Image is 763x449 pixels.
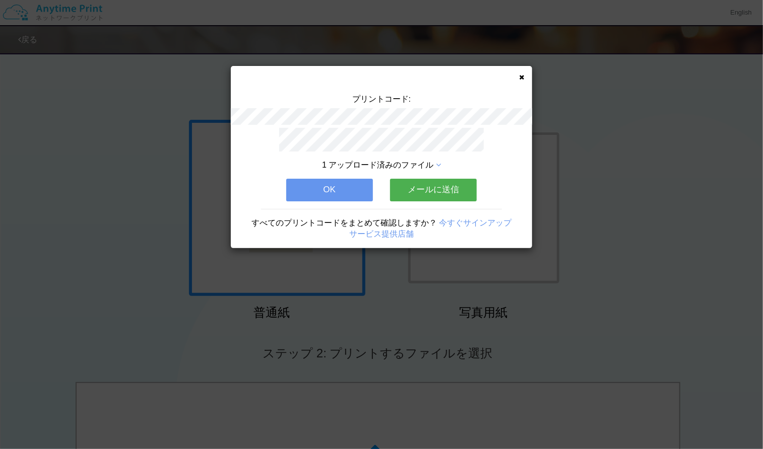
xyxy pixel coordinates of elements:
span: プリントコード: [352,95,411,103]
a: サービス提供店舗 [349,230,414,238]
button: メールに送信 [390,179,477,201]
button: OK [286,179,373,201]
span: 1 アップロード済みのファイル [322,161,433,169]
span: すべてのプリントコードをまとめて確認しますか？ [251,218,437,227]
a: 今すぐサインアップ [439,218,512,227]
